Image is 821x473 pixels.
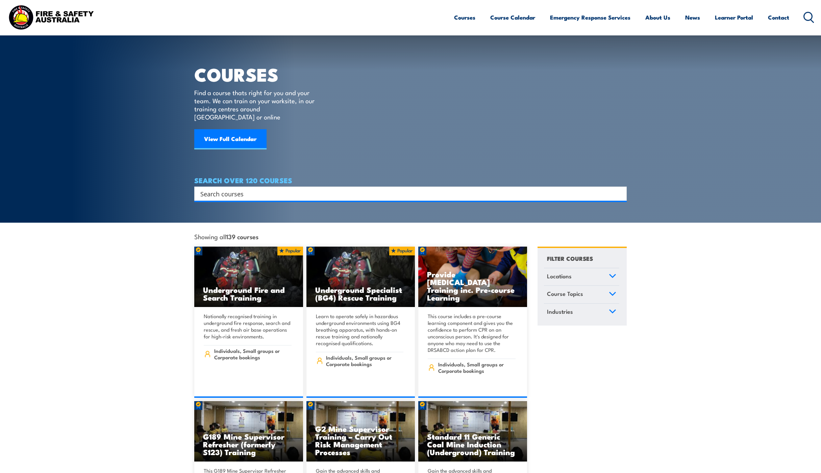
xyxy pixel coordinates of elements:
span: Individuals, Small groups or Corporate bookings [438,361,516,374]
img: Underground mine rescue [306,247,415,307]
h3: Provide [MEDICAL_DATA] Training inc. Pre-course Learning [427,270,518,301]
p: Nationally recognised training in underground fire response, search and rescue, and fresh air bas... [204,313,292,340]
span: Showing all [194,233,258,240]
p: Find a course thats right for you and your team. We can train on your worksite, in our training c... [194,88,318,121]
a: Learner Portal [715,8,753,26]
a: Emergency Response Services [550,8,630,26]
img: Low Voltage Rescue and Provide CPR [418,247,527,307]
a: Underground Fire and Search Training [194,247,303,307]
a: Provide [MEDICAL_DATA] Training inc. Pre-course Learning [418,247,527,307]
h3: Underground Fire and Search Training [203,286,294,301]
a: Industries [544,304,619,321]
span: Industries [547,307,573,316]
p: Learn to operate safely in hazardous underground environments using BG4 breathing apparatus, with... [316,313,404,346]
a: Course Calendar [490,8,535,26]
span: Locations [547,272,572,281]
img: Standard 11 Generic Coal Mine Induction (Surface) TRAINING (1) [418,401,527,462]
img: Standard 11 Generic Coal Mine Induction (Surface) TRAINING (1) [194,401,303,462]
a: Courses [454,8,475,26]
button: Search magnifier button [615,189,624,198]
input: Search input [200,189,612,199]
h3: G189 Mine Supervisor Refresher (formerly S123) Training [203,433,294,456]
h3: Standard 11 Generic Coal Mine Induction (Underground) Training [427,433,518,456]
a: G2 Mine Supervisor Training – Carry Out Risk Management Processes [306,401,415,462]
a: About Us [645,8,670,26]
p: This course includes a pre-course learning component and gives you the confidence to perform CPR ... [428,313,516,353]
span: Individuals, Small groups or Corporate bookings [214,347,292,360]
img: Underground mine rescue [194,247,303,307]
strong: 139 courses [226,232,258,241]
a: Standard 11 Generic Coal Mine Induction (Underground) Training [418,401,527,462]
h3: Underground Specialist (BG4) Rescue Training [315,286,406,301]
h1: COURSES [194,66,324,82]
a: Locations [544,268,619,286]
h4: FILTER COURSES [547,254,593,263]
a: Course Topics [544,286,619,303]
span: Course Topics [547,289,583,298]
h3: G2 Mine Supervisor Training – Carry Out Risk Management Processes [315,425,406,456]
span: Individuals, Small groups or Corporate bookings [326,354,403,367]
a: Contact [768,8,789,26]
a: G189 Mine Supervisor Refresher (formerly S123) Training [194,401,303,462]
form: Search form [202,189,613,198]
img: Standard 11 Generic Coal Mine Induction (Surface) TRAINING (1) [306,401,415,462]
a: Underground Specialist (BG4) Rescue Training [306,247,415,307]
h4: SEARCH OVER 120 COURSES [194,176,627,184]
a: News [685,8,700,26]
a: View Full Calendar [194,129,267,149]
